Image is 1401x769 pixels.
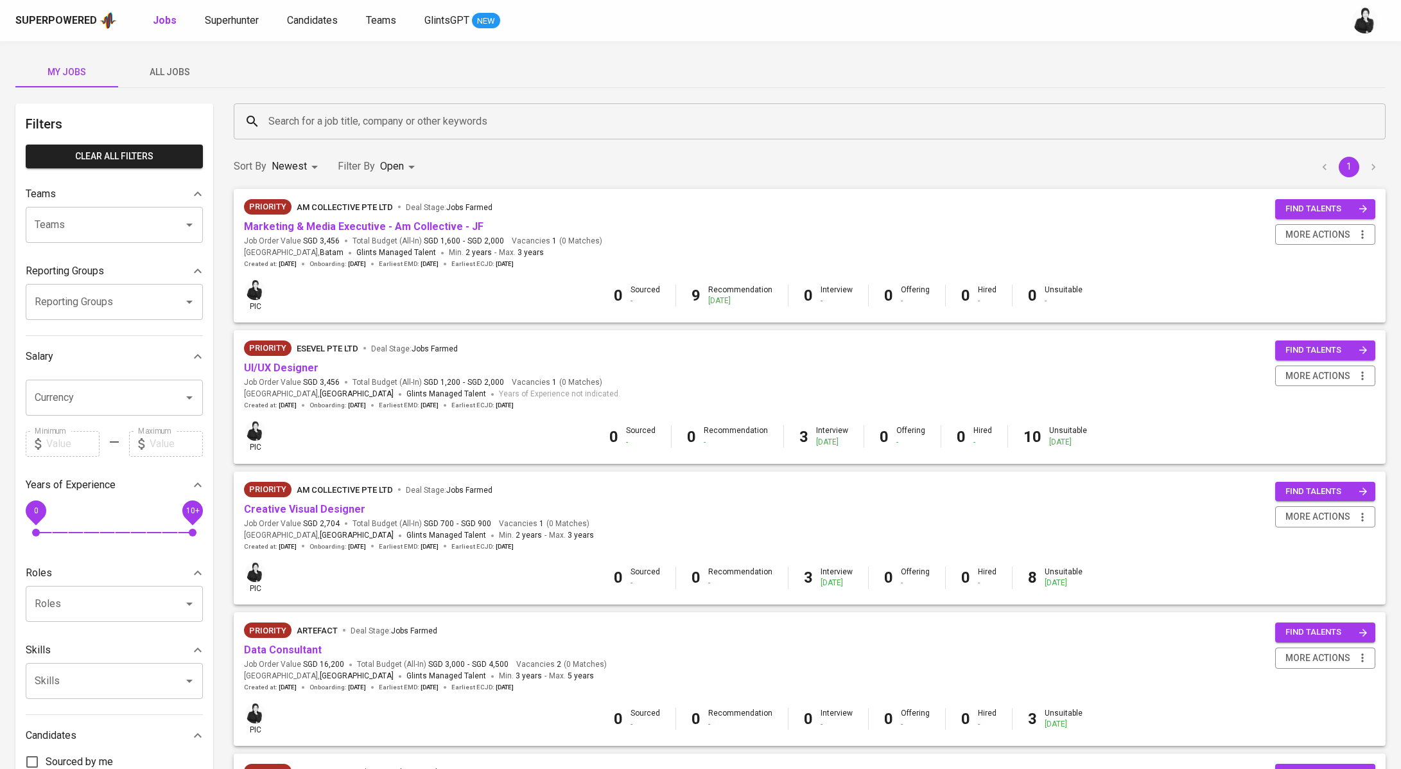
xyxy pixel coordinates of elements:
div: - [978,296,996,306]
span: Priority [244,483,292,496]
span: Vacancies ( 0 Matches ) [512,236,602,247]
div: Offering [901,567,930,588]
div: Candidates [26,723,203,748]
span: more actions [1285,368,1350,384]
button: more actions [1275,648,1375,669]
div: - [821,296,853,306]
img: app logo [100,11,117,30]
div: - [896,437,925,448]
div: - [978,578,996,588]
p: Skills [26,642,51,658]
div: - [821,719,853,730]
span: Max. [549,531,594,540]
span: Created at : [244,401,297,410]
p: Candidates [26,728,76,743]
span: Min. [499,531,542,540]
span: Vacancies ( 0 Matches ) [512,377,602,388]
span: All Jobs [126,64,213,80]
span: 3 years [568,531,594,540]
span: more actions [1285,509,1350,525]
span: [DATE] [348,683,366,692]
div: Unsuitable [1049,425,1087,447]
a: Candidates [287,13,340,29]
span: Max. [499,248,544,257]
div: pic [244,561,266,594]
span: [DATE] [421,542,439,551]
span: [GEOGRAPHIC_DATA] [320,529,394,542]
span: Job Order Value [244,236,340,247]
div: - [704,437,768,448]
img: medwi@glints.com [245,280,265,300]
b: 3 [804,569,813,587]
b: 0 [880,428,889,446]
span: [DATE] [279,683,297,692]
p: Salary [26,349,53,364]
b: 0 [961,710,970,728]
div: Sourced [626,425,656,447]
div: Years of Experience [26,472,203,498]
p: Teams [26,186,56,202]
div: Skills [26,637,203,663]
span: Glints Managed Talent [406,671,486,680]
div: Hired [978,285,996,306]
span: [GEOGRAPHIC_DATA] , [244,529,394,542]
button: Open [180,216,198,234]
span: Total Budget (All-In) [352,377,504,388]
button: more actions [1275,366,1375,387]
div: - [631,719,660,730]
span: Earliest ECJD : [451,683,514,692]
span: SGD 900 [461,518,491,529]
span: [DATE] [279,401,297,410]
b: 3 [1028,710,1037,728]
div: Hired [978,567,996,588]
div: Hired [973,425,992,447]
div: Interview [821,285,853,306]
div: Roles [26,560,203,586]
span: Earliest ECJD : [451,260,514,269]
span: Min. [499,671,542,680]
span: SGD 2,000 [467,377,504,388]
button: page 1 [1339,157,1359,177]
span: Candidates [287,14,338,26]
span: [DATE] [348,260,366,269]
div: - [631,578,660,588]
span: Priority [244,342,292,355]
span: Max. [549,671,594,680]
span: [GEOGRAPHIC_DATA] , [244,670,394,683]
div: pic [244,279,266,312]
b: 0 [614,710,623,728]
p: Newest [272,159,307,174]
div: Interview [816,425,848,447]
b: 10 [1023,428,1041,446]
b: 0 [961,287,970,305]
div: - [901,296,930,306]
span: 2 [555,659,561,670]
span: [GEOGRAPHIC_DATA] , [244,247,344,260]
div: Teams [26,181,203,207]
div: [DATE] [1045,578,1083,588]
div: Recommendation [708,285,772,306]
span: Batam [320,247,344,260]
span: [DATE] [279,260,297,269]
div: Recommendation [708,567,772,588]
b: 0 [1028,287,1037,305]
span: SGD 4,500 [472,659,509,670]
span: Created at : [244,683,297,692]
span: Artefact [297,626,338,635]
span: Onboarding : [309,683,366,692]
span: - [467,659,469,670]
span: - [544,529,546,542]
div: Hired [978,708,996,730]
div: New Job received from Demand Team [244,199,292,215]
span: Superhunter [205,14,259,26]
div: Superpowered [15,13,97,28]
button: more actions [1275,506,1375,527]
span: Glints Managed Talent [356,248,436,257]
b: 0 [884,287,893,305]
div: - [626,437,656,448]
span: Job Order Value [244,377,340,388]
div: pic [244,702,266,736]
span: Years of Experience not indicated. [499,388,620,401]
span: [DATE] [348,542,366,551]
div: - [901,719,930,730]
